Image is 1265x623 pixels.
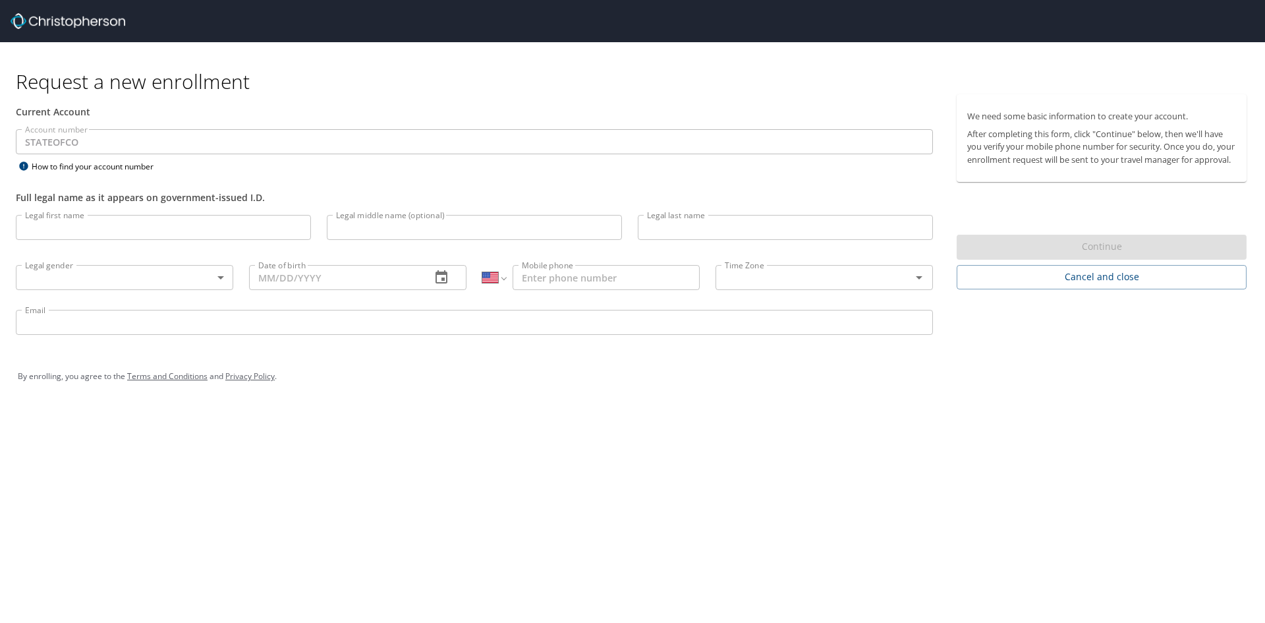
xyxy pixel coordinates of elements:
a: Privacy Policy [225,371,275,382]
h1: Request a new enrollment [16,69,1257,94]
div: By enrolling, you agree to the and . [18,360,1247,393]
div: How to find your account number [16,158,181,175]
div: Current Account [16,105,933,119]
a: Terms and Conditions [127,371,208,382]
p: We need some basic information to create your account. [967,110,1236,123]
div: ​ [16,265,233,290]
p: After completing this form, click "Continue" below, then we'll have you verify your mobile phone ... [967,128,1236,166]
span: Cancel and close [967,269,1236,285]
img: cbt logo [11,13,125,29]
button: Cancel and close [957,265,1247,289]
input: MM/DD/YYYY [249,265,420,290]
button: Open [910,268,928,287]
div: Full legal name as it appears on government-issued I.D. [16,191,933,204]
input: Enter phone number [513,265,700,290]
